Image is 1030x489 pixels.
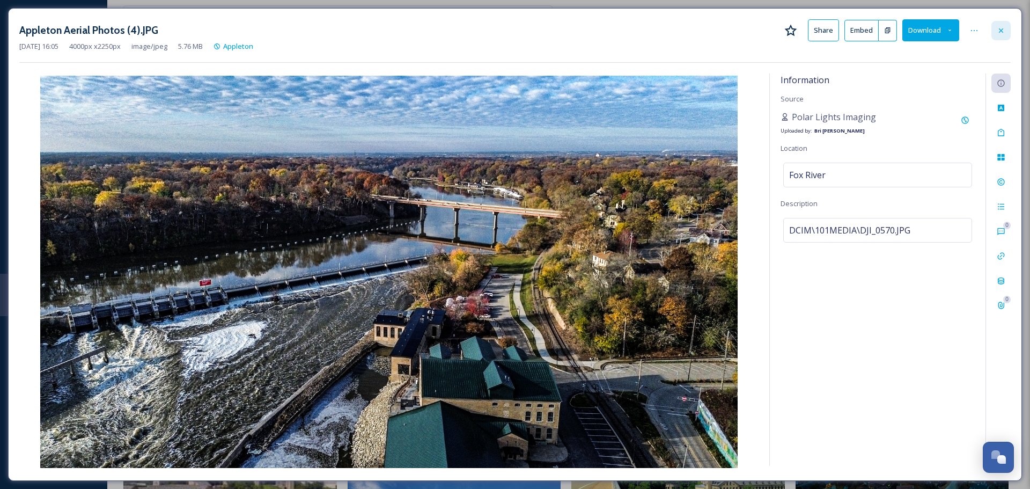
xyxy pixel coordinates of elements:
span: Appleton [223,41,253,51]
span: Description [781,199,818,208]
span: Source [781,94,804,104]
span: Fox River [789,169,826,181]
span: image/jpeg [131,41,167,52]
button: Open Chat [983,442,1014,473]
span: [DATE] 16:05 [19,41,58,52]
span: Location [781,143,807,153]
span: 5.76 MB [178,41,203,52]
span: Information [781,74,829,86]
div: 0 [1003,296,1011,303]
span: DCIM\101MEDIA\DJI_0570.JPG [789,224,910,237]
button: Embed [844,20,879,41]
div: 0 [1003,222,1011,229]
button: Share [808,19,839,41]
img: Appleton%20Aerial%20Photos%20(4).JPG [19,76,759,468]
h3: Appleton Aerial Photos (4).JPG [19,23,158,38]
span: Polar Lights Imaging [792,111,876,123]
span: Uploaded by: [781,127,812,134]
strong: Bri [PERSON_NAME] [814,127,865,134]
span: 4000 px x 2250 px [69,41,121,52]
button: Download [902,19,959,41]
